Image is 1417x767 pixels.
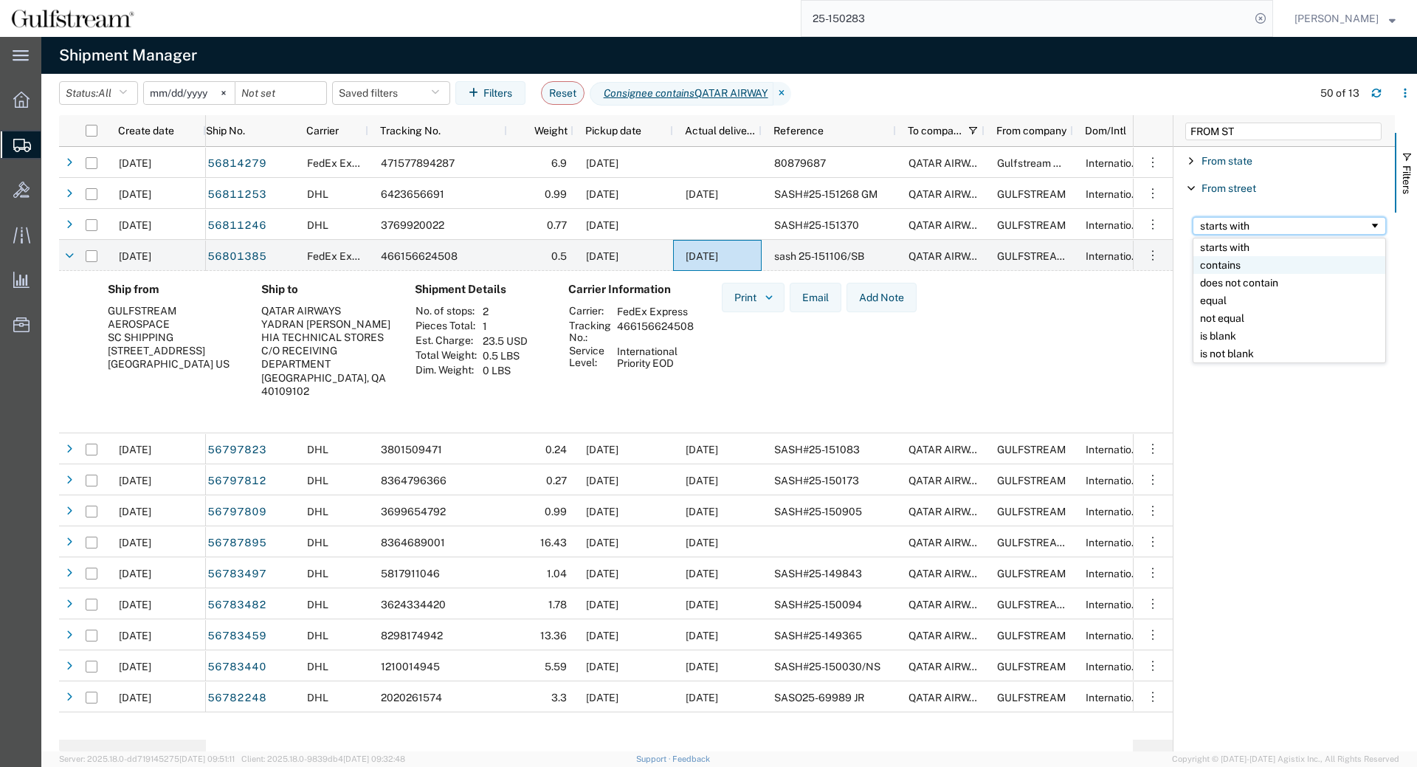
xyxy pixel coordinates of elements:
span: 09/12/2025 [119,188,151,200]
td: FedEx Express [612,304,699,319]
span: DHL [307,475,328,486]
span: QATAR AIRWAYS [909,692,988,704]
button: [PERSON_NAME] [1294,10,1396,27]
span: 09/14/2025 [686,692,718,704]
span: SASH#25-150173 [774,475,859,486]
span: 09/12/2025 [119,219,151,231]
span: QATAR AIRWAYS [909,506,988,517]
span: International [1086,444,1146,455]
span: 09/14/2025 [686,506,718,517]
span: FedEx Express [307,250,378,262]
span: 09/10/2025 [119,568,151,579]
span: DHL [307,692,328,704]
span: GULFSTREAM [997,661,1066,673]
h4: Carrier Information [568,283,686,296]
span: FedEx Express [307,157,378,169]
span: QATAR AIRWAYS [909,188,988,200]
button: Saved filters [332,81,450,105]
span: 09/13/2025 [686,630,718,642]
span: 09/11/2025 [119,444,151,455]
span: QATAR AIRWAYS [909,444,988,455]
span: DHL [307,506,328,517]
span: 0.99 [545,188,567,200]
span: 09/11/2025 [119,506,151,517]
span: 09/12/2025 [586,188,618,200]
th: Tracking No.: [568,319,612,344]
span: GULFSTREAM [997,444,1066,455]
a: Support [636,754,673,763]
span: International [1086,157,1146,169]
span: 09/10/2025 [586,661,618,673]
div: YADRAN [PERSON_NAME] [261,317,391,331]
span: 80879687 [774,157,826,169]
span: Gulfstream Aerospace Corp. [997,157,1132,169]
span: 09/10/2025 [586,568,618,579]
span: SASH#25-149365 [774,630,862,642]
span: GULFSTREAM AEROSPACE [997,537,1130,548]
span: GULFSTREAM [997,475,1066,486]
span: International [1086,661,1146,673]
a: 56782248 [207,687,267,710]
span: 09/13/2025 [686,599,718,610]
span: 09/11/2025 [119,475,151,486]
span: DHL [307,219,328,231]
span: 09/14/2025 [686,568,718,579]
span: 8298174942 [381,630,443,642]
div: [GEOGRAPHIC_DATA], QA [261,371,391,385]
span: SASH#25-150094 [774,599,862,610]
th: Total Weight: [415,348,477,363]
a: 56783459 [207,625,267,648]
span: 3699654792 [381,506,446,517]
span: International [1086,475,1146,486]
input: Search for shipment number, reference number [801,1,1250,36]
span: Reference [773,125,824,137]
span: GULFSTREAM AEROSPACE CORP [997,599,1160,610]
span: contains [1200,259,1241,271]
span: 5.59 [545,661,567,673]
td: 466156624508 [612,319,699,344]
div: C/O RECEIVING DEPARTMENT [261,344,391,371]
button: Print [722,283,785,312]
span: 3769920022 [381,219,444,231]
div: HIA TECHNICAL STORES [261,331,391,344]
a: 56787895 [207,532,267,555]
th: Carrier: [568,304,612,319]
span: 09/11/2025 [586,250,618,262]
td: 0 LBS [477,363,533,378]
span: 09/10/2025 [586,475,618,486]
div: Filtering operator [1193,217,1386,235]
h4: Ship from [108,283,238,296]
span: International [1086,692,1146,704]
span: 09/14/2025 [686,475,718,486]
span: DHL [307,661,328,673]
span: 13.36 [540,630,567,642]
span: SASH#25-151268 GM [774,188,878,200]
button: Add Note [847,283,917,312]
span: 09/12/2025 [119,157,151,169]
th: Service Level: [568,344,612,371]
span: International [1086,250,1146,262]
div: 50 of 13 [1320,86,1359,101]
span: QATAR AIRWAYS [909,568,988,579]
i: Consignee contains [604,86,694,101]
div: 40109102 [261,385,391,398]
span: 09/12/2025 [586,157,618,169]
span: Client: 2025.18.0-9839db4 [241,754,405,763]
th: Dim. Weight: [415,363,477,378]
span: International [1086,188,1146,200]
span: DHL [307,444,328,455]
span: 09/10/2025 [119,692,151,704]
span: DHL [307,537,328,548]
div: starts with [1200,220,1369,232]
a: Feedback [672,754,710,763]
button: Reset [541,81,585,105]
a: 56811246 [207,214,267,238]
span: GULFSTREAM [997,188,1066,200]
span: International [1086,568,1146,579]
span: QATAR AIRWAYS [909,219,988,231]
a: 56797823 [207,438,267,462]
span: does not contain [1200,277,1278,289]
span: GULFSTREAM [997,692,1066,704]
span: 6423656691 [381,188,444,200]
span: 09/10/2025 [586,599,618,610]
